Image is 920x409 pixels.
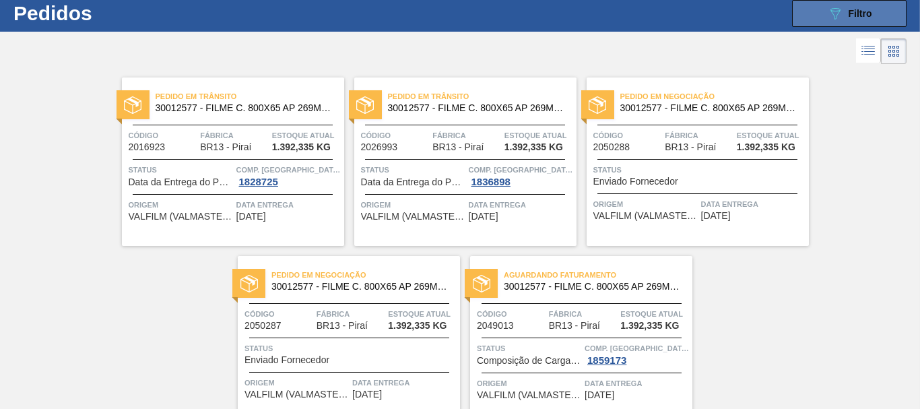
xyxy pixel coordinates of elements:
[469,177,513,187] div: 1836898
[737,142,795,152] span: 1.392,335 KG
[549,321,600,331] span: BR13 - Piraí
[469,163,573,187] a: Comp. [GEOGRAPHIC_DATA]1836898
[585,390,614,400] span: 10/12/2025
[620,90,809,103] span: Pedido em Negociação
[244,307,313,321] span: Código
[240,275,258,292] img: status
[504,142,563,152] span: 1.392,335 KG
[881,38,907,64] div: Visão em Cards
[244,355,329,365] span: Enviado Fornecedor
[361,129,430,142] span: Código
[665,142,716,152] span: BR13 - Piraí
[244,321,282,331] span: 2050287
[361,142,398,152] span: 2026993
[129,142,166,152] span: 2016923
[244,342,457,355] span: Status
[388,90,577,103] span: Pedido em Trânsito
[469,212,498,222] span: 17/11/2025
[156,103,333,113] span: 30012577 - FILME C. 800X65 AP 269ML MP C15 429
[244,389,349,400] span: VALFILM (VALMASTER) - MANAUS (AM)
[593,142,630,152] span: 2050288
[129,177,233,187] span: Data da Entrega do Pedido Antecipada
[477,342,581,355] span: Status
[272,129,341,142] span: Estoque atual
[469,198,573,212] span: Data Entrega
[236,198,341,212] span: Data Entrega
[593,211,698,221] span: VALFILM (VALMASTER) - MANAUS (AM)
[593,177,678,187] span: Enviado Fornecedor
[665,129,733,142] span: Fábrica
[585,377,689,390] span: Data Entrega
[620,307,689,321] span: Estoque atual
[236,163,341,187] a: Comp. [GEOGRAPHIC_DATA]1828725
[593,129,662,142] span: Código
[361,177,465,187] span: Data da Entrega do Pedido Atrasada
[129,129,197,142] span: Código
[620,103,798,113] span: 30012577 - FILME C. 800X65 AP 269ML MP C15 429
[593,197,698,211] span: Origem
[112,77,344,246] a: statusPedido em Trânsito30012577 - FILME C. 800X65 AP 269ML MP C15 429Código2016923FábricaBR13 - ...
[361,198,465,212] span: Origem
[585,342,689,366] a: Comp. [GEOGRAPHIC_DATA]1859173
[129,163,233,177] span: Status
[504,129,573,142] span: Estoque atual
[356,96,374,114] img: status
[200,142,251,152] span: BR13 - Piraí
[272,142,331,152] span: 1.392,335 KG
[236,177,281,187] div: 1828725
[477,390,581,400] span: VALFILM (VALMASTER) - MANAUS (AM)
[317,307,385,321] span: Fábrica
[585,342,689,355] span: Comp. Carga
[352,376,457,389] span: Data Entrega
[473,275,490,292] img: status
[849,8,872,19] span: Filtro
[589,96,606,114] img: status
[504,282,682,292] span: 30012577 - FILME C. 800X65 AP 269ML MP C15 429
[388,307,457,321] span: Estoque atual
[477,377,581,390] span: Origem
[549,307,618,321] span: Fábrica
[701,197,806,211] span: Data Entrega
[271,282,449,292] span: 30012577 - FILME C. 800X65 AP 269ML MP C15 429
[701,211,731,221] span: 07/12/2025
[156,90,344,103] span: Pedido em Trânsito
[577,77,809,246] a: statusPedido em Negociação30012577 - FILME C. 800X65 AP 269ML MP C15 429Código2050288FábricaBR13 ...
[124,96,141,114] img: status
[737,129,806,142] span: Estoque atual
[432,142,484,152] span: BR13 - Piraí
[469,163,573,177] span: Comp. Carga
[361,163,465,177] span: Status
[317,321,368,331] span: BR13 - Piraí
[129,212,233,222] span: VALFILM (VALMASTER) - MANAUS (AM)
[477,307,546,321] span: Código
[13,5,202,21] h1: Pedidos
[432,129,501,142] span: Fábrica
[856,38,881,64] div: Visão em Lista
[388,103,566,113] span: 30012577 - FILME C. 800X65 AP 269ML MP C15 429
[271,268,460,282] span: Pedido em Negociação
[585,355,629,366] div: 1859173
[388,321,447,331] span: 1.392,335 KG
[236,163,341,177] span: Comp. Carga
[593,163,806,177] span: Status
[361,212,465,222] span: VALFILM (VALMASTER) - MANAUS (AM)
[200,129,269,142] span: Fábrica
[620,321,679,331] span: 1.392,335 KG
[129,198,233,212] span: Origem
[344,77,577,246] a: statusPedido em Trânsito30012577 - FILME C. 800X65 AP 269ML MP C15 429Código2026993FábricaBR13 - ...
[236,212,266,222] span: 15/10/2025
[504,268,692,282] span: Aguardando Faturamento
[477,356,581,366] span: Composição de Carga Aceita
[244,376,349,389] span: Origem
[352,389,382,400] span: 07/12/2025
[477,321,514,331] span: 2049013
